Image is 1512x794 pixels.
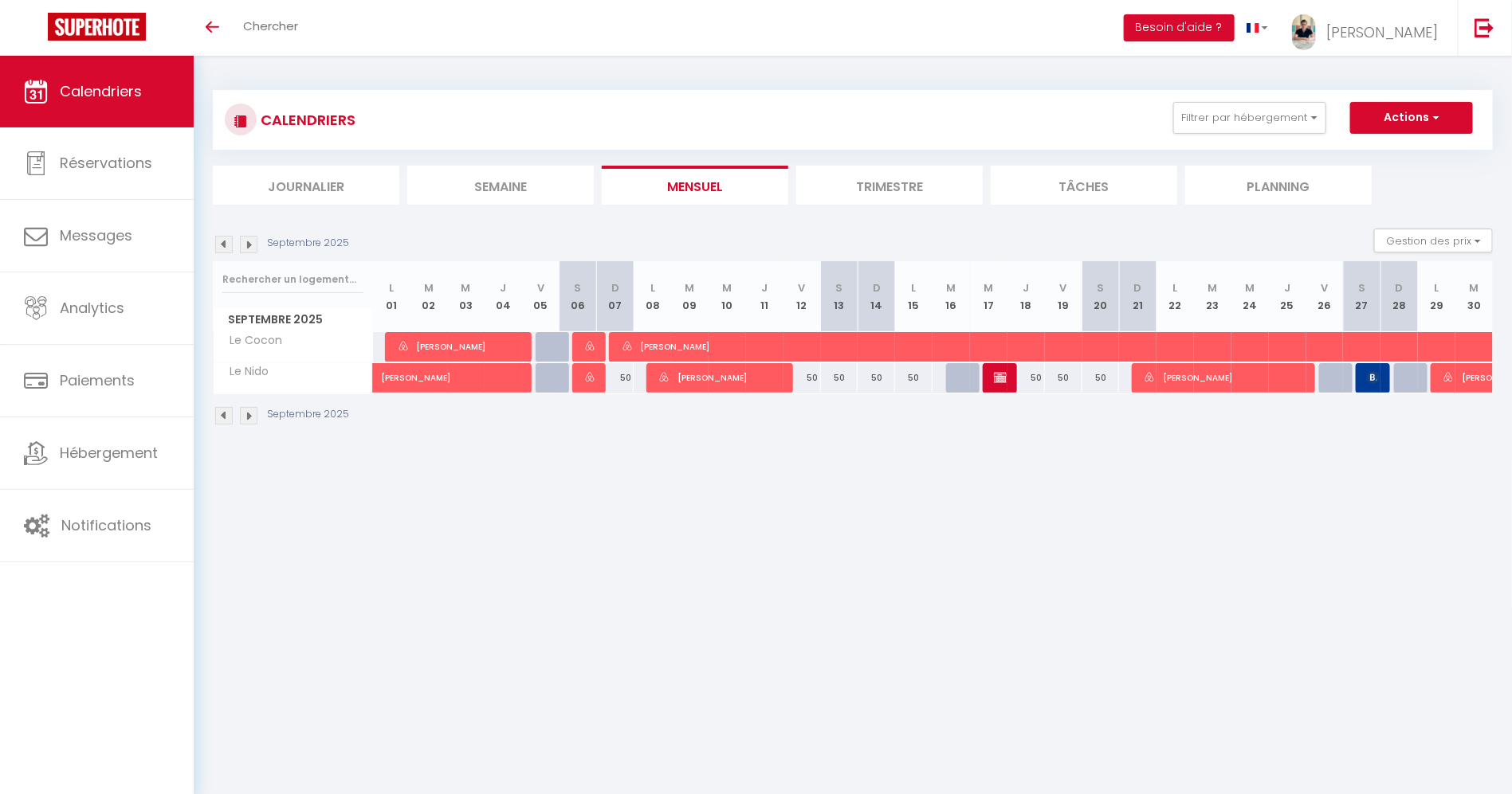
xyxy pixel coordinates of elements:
[709,261,746,332] th: 10
[1306,261,1344,332] th: 26
[213,166,399,205] li: Journalier
[1119,261,1157,332] th: 21
[895,261,933,332] th: 15
[410,261,447,332] th: 02
[381,354,528,385] span: [PERSON_NAME]
[1023,280,1029,295] abbr: J
[1475,18,1494,37] img: logout
[1060,280,1067,295] abbr: V
[222,265,363,294] input: Rechercher un logement...
[243,18,298,34] span: Chercher
[1045,363,1082,393] div: 50
[1045,261,1082,332] th: 19
[799,280,806,295] abbr: V
[658,362,783,393] span: [PERSON_NAME]
[1082,261,1120,332] th: 20
[1007,363,1045,393] div: 50
[1367,362,1380,393] span: [PERSON_NAME]
[48,13,146,41] img: Super Booking
[597,363,634,393] div: 50
[1143,362,1306,393] span: [PERSON_NAME]
[1343,261,1380,332] th: 27
[407,166,594,205] li: Semaine
[1173,102,1326,134] button: Filtrer par hébergement
[970,261,1007,332] th: 17
[1231,261,1269,332] th: 24
[650,280,655,295] abbr: L
[61,515,151,535] span: Notifications
[500,280,506,295] abbr: J
[611,280,619,295] abbr: D
[257,102,355,138] h3: CALENDRIERS
[1322,280,1329,295] abbr: V
[1269,261,1306,332] th: 25
[60,225,132,245] span: Messages
[583,362,596,393] span: [PERSON_NAME]
[1470,280,1479,295] abbr: M
[984,280,993,295] abbr: M
[373,261,410,332] th: 01
[1418,261,1455,332] th: 29
[1208,280,1217,295] abbr: M
[389,280,394,295] abbr: L
[1124,14,1235,41] button: Besoin d'aide ?
[522,261,560,332] th: 05
[912,280,917,295] abbr: L
[1292,14,1316,50] img: ...
[1455,261,1493,332] th: 30
[1326,22,1438,42] span: [PERSON_NAME]
[424,280,434,295] abbr: M
[1284,280,1290,295] abbr: J
[397,331,522,362] span: [PERSON_NAME]
[1007,261,1045,332] th: 18
[267,407,349,422] p: Septembre 2025
[895,363,933,393] div: 50
[1082,363,1120,393] div: 50
[60,443,158,463] span: Hébergement
[836,280,843,295] abbr: S
[821,363,858,393] div: 50
[537,280,544,295] abbr: V
[60,81,142,101] span: Calendriers
[1374,229,1493,252] button: Gestion des prix
[933,261,970,332] th: 16
[1350,102,1473,134] button: Actions
[671,261,709,332] th: 09
[991,166,1177,205] li: Tâches
[60,153,152,173] span: Réservations
[60,370,135,390] span: Paiements
[1097,280,1104,295] abbr: S
[373,363,410,393] a: [PERSON_NAME]
[583,331,596,362] span: Perret Loan
[783,363,821,393] div: 50
[461,280,471,295] abbr: M
[1245,280,1255,295] abbr: M
[575,280,582,295] abbr: S
[873,280,881,295] abbr: D
[1157,261,1194,332] th: 22
[685,280,695,295] abbr: M
[1380,261,1418,332] th: 28
[1396,280,1404,295] abbr: D
[947,280,956,295] abbr: M
[602,166,788,205] li: Mensuel
[994,362,1007,393] span: [PERSON_NAME]
[796,166,983,205] li: Trimestre
[723,280,732,295] abbr: M
[447,261,485,332] th: 03
[1358,280,1365,295] abbr: S
[821,261,858,332] th: 13
[1173,280,1178,295] abbr: L
[485,261,522,332] th: 04
[597,261,634,332] th: 07
[858,363,895,393] div: 50
[214,308,372,331] span: Septembre 2025
[746,261,783,332] th: 11
[60,298,124,318] span: Analytics
[560,261,597,332] th: 06
[783,261,821,332] th: 12
[216,363,276,381] span: Le Nido
[761,280,768,295] abbr: J
[1134,280,1142,295] abbr: D
[1185,166,1372,205] li: Planning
